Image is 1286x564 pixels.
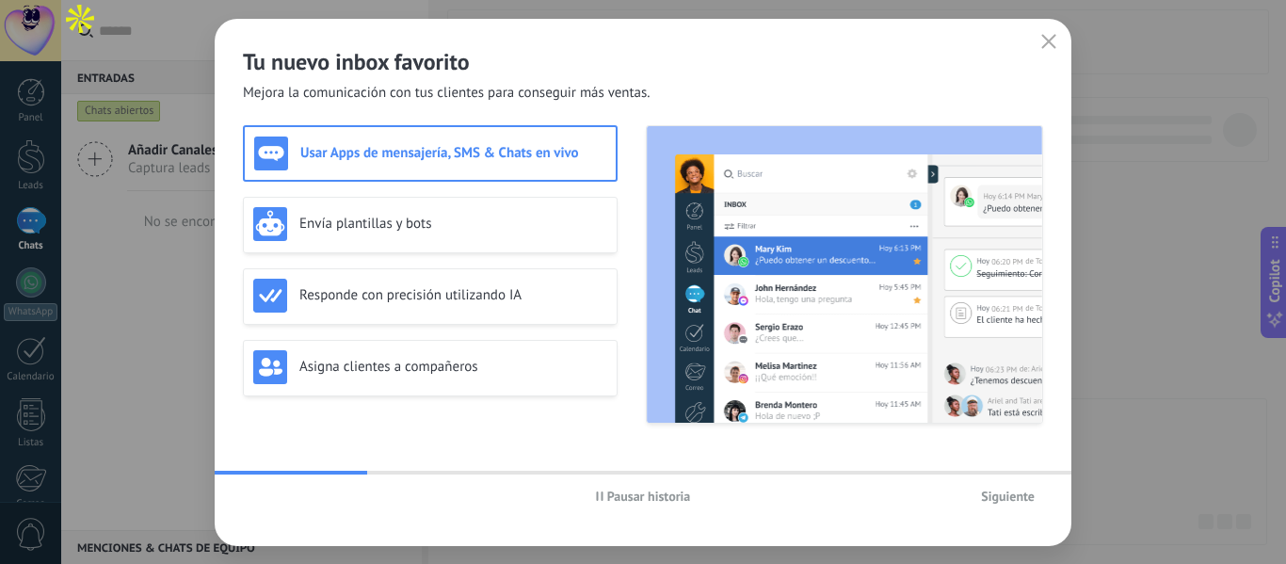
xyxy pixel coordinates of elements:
h3: Usar Apps de mensajería, SMS & Chats en vivo [300,144,606,162]
span: Mejora la comunicación con tus clientes para conseguir más ventas. [243,84,651,103]
button: Siguiente [973,482,1043,510]
span: Siguiente [981,490,1035,503]
h3: Envía plantillas y bots [299,215,607,233]
span: Pausar historia [607,490,691,503]
button: Pausar historia [587,482,699,510]
h3: Asigna clientes a compañeros [299,358,607,376]
h3: Responde con precisión utilizando IA [299,286,607,304]
h2: Tu nuevo inbox favorito [243,47,1043,76]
